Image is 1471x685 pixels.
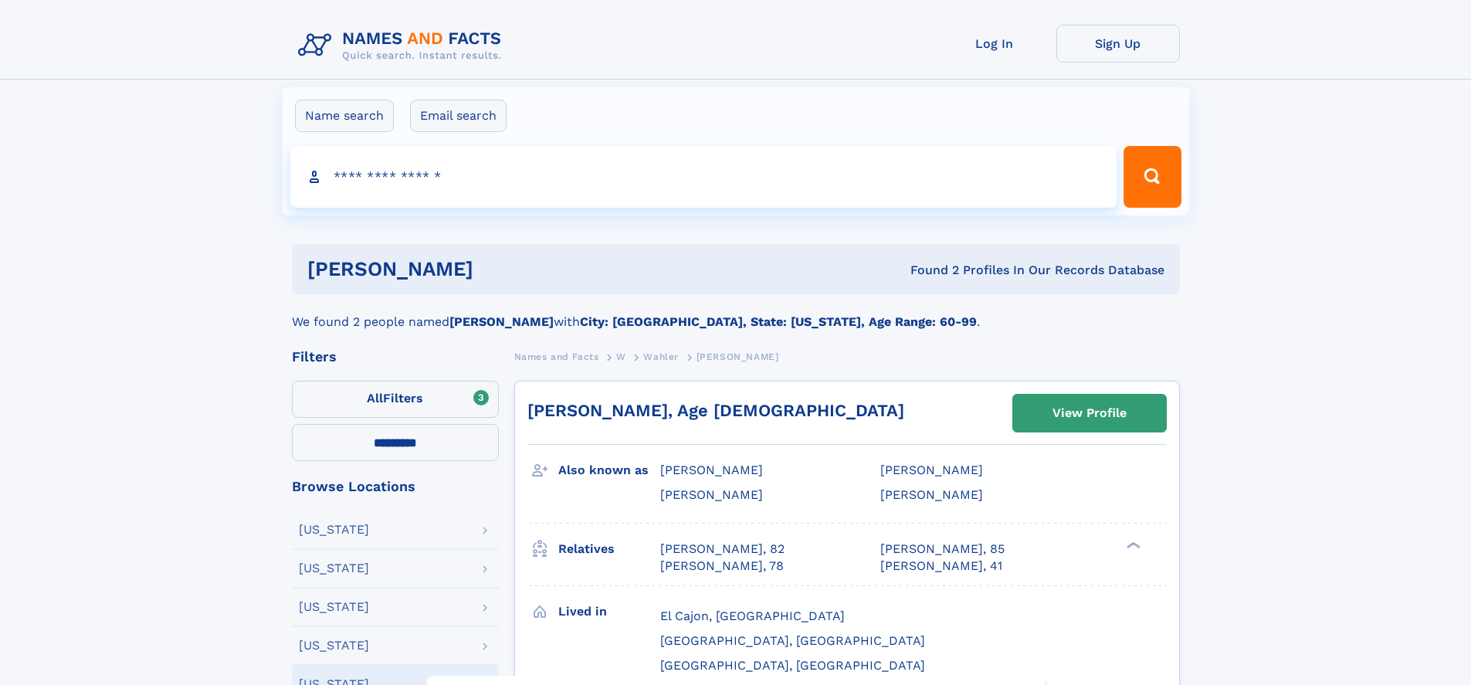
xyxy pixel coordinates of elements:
[292,25,514,66] img: Logo Names and Facts
[292,381,499,418] label: Filters
[660,487,763,502] span: [PERSON_NAME]
[307,259,692,279] h1: [PERSON_NAME]
[299,601,369,613] div: [US_STATE]
[660,558,784,575] a: [PERSON_NAME], 78
[660,463,763,477] span: [PERSON_NAME]
[880,558,1002,575] a: [PERSON_NAME], 41
[1124,146,1181,208] button: Search Button
[558,457,660,483] h3: Also known as
[410,100,507,132] label: Email search
[880,541,1005,558] a: [PERSON_NAME], 85
[1056,25,1180,63] a: Sign Up
[527,401,904,420] a: [PERSON_NAME], Age [DEMOGRAPHIC_DATA]
[692,262,1164,279] div: Found 2 Profiles In Our Records Database
[292,480,499,493] div: Browse Locations
[643,351,679,362] span: Wahler
[1013,395,1166,432] a: View Profile
[290,146,1117,208] input: search input
[1123,540,1141,550] div: ❯
[558,536,660,562] h3: Relatives
[697,351,779,362] span: [PERSON_NAME]
[299,639,369,652] div: [US_STATE]
[449,314,554,329] b: [PERSON_NAME]
[880,463,983,477] span: [PERSON_NAME]
[616,351,626,362] span: W
[514,347,599,366] a: Names and Facts
[292,294,1180,331] div: We found 2 people named with .
[880,487,983,502] span: [PERSON_NAME]
[660,609,845,623] span: El Cajon, [GEOGRAPHIC_DATA]
[1052,395,1127,431] div: View Profile
[933,25,1056,63] a: Log In
[292,350,499,364] div: Filters
[643,347,679,366] a: Wahler
[299,524,369,536] div: [US_STATE]
[580,314,977,329] b: City: [GEOGRAPHIC_DATA], State: [US_STATE], Age Range: 60-99
[367,391,383,405] span: All
[558,599,660,625] h3: Lived in
[295,100,394,132] label: Name search
[660,658,925,673] span: [GEOGRAPHIC_DATA], [GEOGRAPHIC_DATA]
[299,562,369,575] div: [US_STATE]
[660,541,785,558] a: [PERSON_NAME], 82
[616,347,626,366] a: W
[660,633,925,648] span: [GEOGRAPHIC_DATA], [GEOGRAPHIC_DATA]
